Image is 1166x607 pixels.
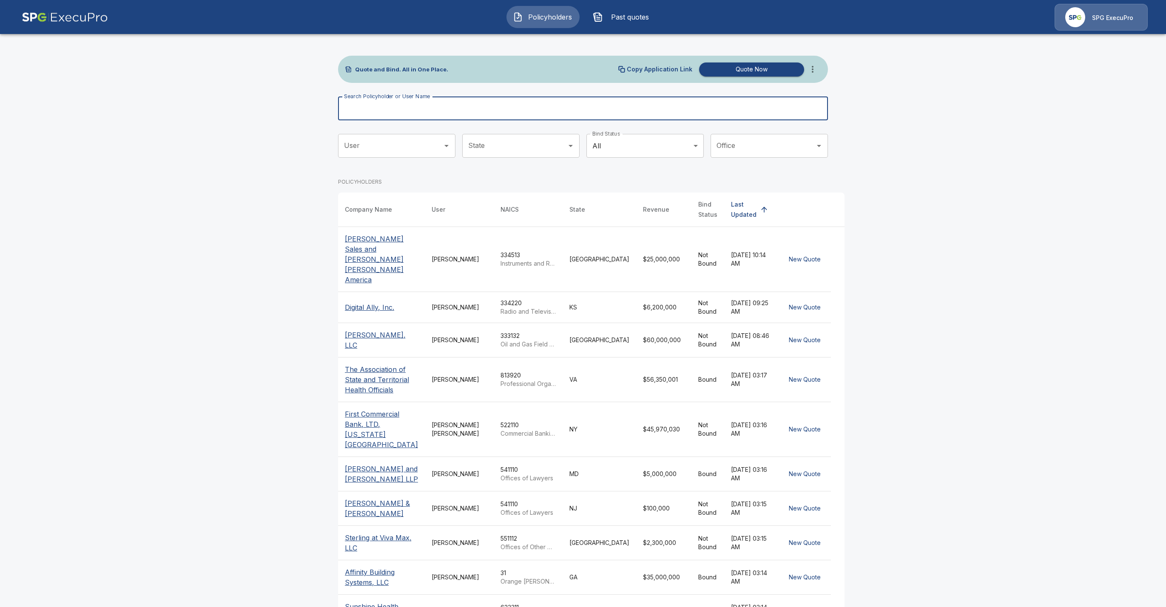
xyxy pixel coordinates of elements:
div: 334220 [501,299,556,316]
td: [DATE] 03:16 AM [724,457,779,491]
a: Agency IconSPG ExecuPro [1055,4,1148,31]
td: VA [563,357,636,402]
p: Quote and Bind. All in One Place. [355,67,448,72]
div: Last Updated [731,199,756,220]
div: 522110 [501,421,556,438]
td: KS [563,292,636,323]
div: [PERSON_NAME] [432,504,487,513]
p: Oil and Gas Field Machinery and Equipment Manufacturing [501,340,556,349]
button: New Quote [785,535,824,551]
p: [PERSON_NAME] Sales and [PERSON_NAME] [PERSON_NAME] America [345,234,418,285]
td: Not Bound [691,402,724,457]
button: more [804,61,821,78]
p: Offices of Lawyers [501,508,556,517]
td: [DATE] 03:16 AM [724,402,779,457]
td: Not Bound [691,227,724,292]
a: Quote Now [696,62,804,77]
img: Policyholders Icon [513,12,523,22]
div: [PERSON_NAME] [432,573,487,581]
td: Not Bound [691,526,724,560]
p: Professional Organizations [501,380,556,388]
td: Bound [691,357,724,402]
div: 333132 [501,332,556,349]
td: MD [563,457,636,491]
td: GA [563,560,636,595]
span: Past quotes [606,12,653,22]
p: Sterling at Viva Max, LLC [345,533,418,553]
a: Policyholders IconPolicyholders [506,6,580,28]
div: All [586,134,704,158]
button: New Quote [785,372,824,388]
label: Bind Status [592,130,620,137]
p: Digital Ally, Inc. [345,302,394,312]
img: Agency Icon [1065,7,1085,27]
div: [PERSON_NAME] [432,470,487,478]
p: Affinity Building Systems, LLC [345,567,418,587]
div: [PERSON_NAME] [432,255,487,264]
button: Quote Now [699,62,804,77]
p: The Association of State and Territorial Health Officials [345,364,418,395]
button: Open [813,140,825,152]
div: [PERSON_NAME] [432,303,487,312]
p: Orange [PERSON_NAME] [501,577,556,586]
p: First Commercial Bank, LTD, [US_STATE][GEOGRAPHIC_DATA] [345,409,418,450]
td: $25,000,000 [636,227,691,292]
div: 541110 [501,500,556,517]
div: [PERSON_NAME] [PERSON_NAME] [432,421,487,438]
p: [PERSON_NAME] & [PERSON_NAME] [345,498,418,519]
td: $5,000,000 [636,457,691,491]
button: New Quote [785,501,824,516]
td: $6,200,000 [636,292,691,323]
p: POLICYHOLDERS [338,178,382,186]
td: $60,000,000 [636,323,691,357]
td: [DATE] 03:15 AM [724,491,779,526]
button: New Quote [785,466,824,482]
div: 813920 [501,371,556,388]
button: New Quote [785,422,824,437]
span: Policyholders [526,12,573,22]
img: Past quotes Icon [593,12,603,22]
p: SPG ExecuPro [1092,14,1133,22]
td: [DATE] 09:25 AM [724,292,779,323]
button: Open [565,140,577,152]
div: 541110 [501,465,556,482]
td: Not Bound [691,292,724,323]
button: New Quote [785,252,824,267]
td: [DATE] 03:15 AM [724,526,779,560]
td: NY [563,402,636,457]
td: [DATE] 03:17 AM [724,357,779,402]
td: [GEOGRAPHIC_DATA] [563,227,636,292]
button: New Quote [785,332,824,348]
button: Open [441,140,452,152]
button: Past quotes IconPast quotes [586,6,660,28]
p: Copy Application Link [627,66,692,72]
label: Search Policyholder or User Name [344,93,430,100]
th: Bind Status [691,193,724,227]
p: Offices of Lawyers [501,474,556,482]
p: Instruments and Related Products Manufacturing for Measuring, Displaying, and Controlling Industr... [501,259,556,268]
td: $2,300,000 [636,526,691,560]
div: State [569,204,585,215]
td: Not Bound [691,323,724,357]
td: NJ [563,491,636,526]
div: NAICS [501,204,519,215]
p: [PERSON_NAME], LLC [345,330,418,350]
div: 334513 [501,251,556,268]
p: Radio and Television Broadcasting and Wireless Communications Equipment Manufacturing [501,307,556,316]
div: 31 [501,569,556,586]
img: AA Logo [22,4,108,31]
td: [DATE] 10:14 AM [724,227,779,292]
button: New Quote [785,570,824,585]
td: $35,000,000 [636,560,691,595]
div: Company Name [345,204,392,215]
p: [PERSON_NAME] and [PERSON_NAME] LLP [345,464,418,484]
td: $100,000 [636,491,691,526]
div: Revenue [643,204,669,215]
td: [DATE] 03:14 AM [724,560,779,595]
div: [PERSON_NAME] [432,336,487,344]
td: [DATE] 08:46 AM [724,323,779,357]
td: Bound [691,457,724,491]
div: 551112 [501,534,556,551]
td: $45,970,030 [636,402,691,457]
